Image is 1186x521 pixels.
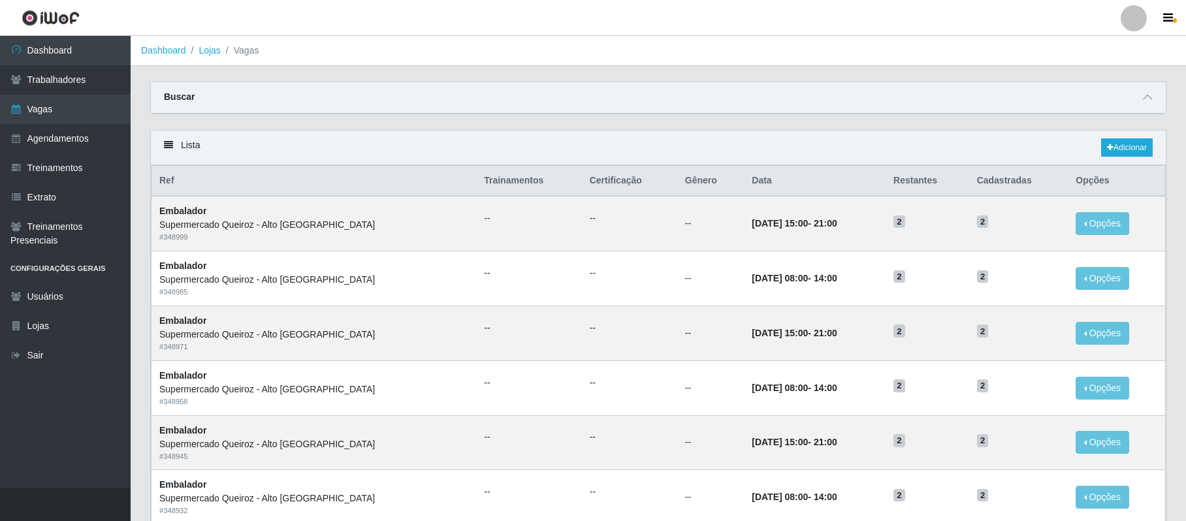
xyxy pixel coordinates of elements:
ul: -- [590,212,669,225]
a: Lojas [199,45,220,55]
button: Opções [1076,377,1129,400]
button: Opções [1076,212,1129,235]
ul: -- [484,321,573,335]
th: Cadastradas [969,166,1068,197]
strong: - [752,492,837,502]
ul: -- [590,376,669,390]
div: # 348932 [159,505,468,516]
ul: -- [484,485,573,499]
th: Trainamentos [476,166,581,197]
strong: - [752,383,837,393]
td: -- [677,251,744,306]
ul: -- [590,266,669,280]
strong: Embalador [159,479,206,490]
div: Supermercado Queiroz - Alto [GEOGRAPHIC_DATA] [159,218,468,232]
strong: - [752,328,837,338]
time: 21:00 [814,437,837,447]
time: 14:00 [814,383,837,393]
ul: -- [484,212,573,225]
time: 21:00 [814,218,837,229]
nav: breadcrumb [131,36,1186,66]
strong: - [752,273,837,283]
img: CoreUI Logo [22,10,80,26]
div: # 348958 [159,396,468,407]
span: 2 [893,489,905,502]
time: [DATE] 08:00 [752,273,808,283]
ul: -- [484,376,573,390]
td: -- [677,306,744,360]
ul: -- [484,430,573,444]
strong: - [752,218,837,229]
span: 2 [893,434,905,447]
div: Supermercado Queiroz - Alto [GEOGRAPHIC_DATA] [159,492,468,505]
th: Certificação [582,166,677,197]
time: 21:00 [814,328,837,338]
div: Lista [151,131,1166,165]
strong: Embalador [159,370,206,381]
ul: -- [484,266,573,280]
td: -- [677,415,744,470]
button: Opções [1076,431,1129,454]
strong: Buscar [164,91,195,102]
th: Opções [1068,166,1165,197]
td: -- [677,360,744,415]
strong: Embalador [159,315,206,326]
button: Opções [1076,267,1129,290]
button: Opções [1076,322,1129,345]
time: [DATE] 08:00 [752,492,808,502]
th: Ref [152,166,477,197]
span: 2 [893,270,905,283]
span: 2 [893,379,905,392]
span: 2 [977,489,989,502]
strong: Embalador [159,260,206,271]
td: -- [677,196,744,251]
ul: -- [590,321,669,335]
time: [DATE] 15:00 [752,437,808,447]
a: Adicionar [1101,138,1153,157]
time: 14:00 [814,492,837,502]
div: # 348945 [159,451,468,462]
span: 2 [977,379,989,392]
strong: - [752,437,837,447]
th: Gênero [677,166,744,197]
strong: Embalador [159,206,206,216]
div: Supermercado Queiroz - Alto [GEOGRAPHIC_DATA] [159,437,468,451]
li: Vagas [221,44,259,57]
strong: Embalador [159,425,206,435]
a: Dashboard [141,45,186,55]
span: 2 [893,324,905,338]
ul: -- [590,485,669,499]
div: # 348971 [159,341,468,353]
div: Supermercado Queiroz - Alto [GEOGRAPHIC_DATA] [159,273,468,287]
button: Opções [1076,486,1129,509]
div: # 348999 [159,232,468,243]
th: Restantes [886,166,969,197]
div: Supermercado Queiroz - Alto [GEOGRAPHIC_DATA] [159,328,468,341]
time: [DATE] 08:00 [752,383,808,393]
div: # 348985 [159,287,468,298]
span: 2 [977,324,989,338]
time: 14:00 [814,273,837,283]
ul: -- [590,430,669,444]
span: 2 [977,270,989,283]
div: Supermercado Queiroz - Alto [GEOGRAPHIC_DATA] [159,383,468,396]
th: Data [744,166,886,197]
span: 2 [977,215,989,229]
time: [DATE] 15:00 [752,328,808,338]
span: 2 [893,215,905,229]
span: 2 [977,434,989,447]
time: [DATE] 15:00 [752,218,808,229]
